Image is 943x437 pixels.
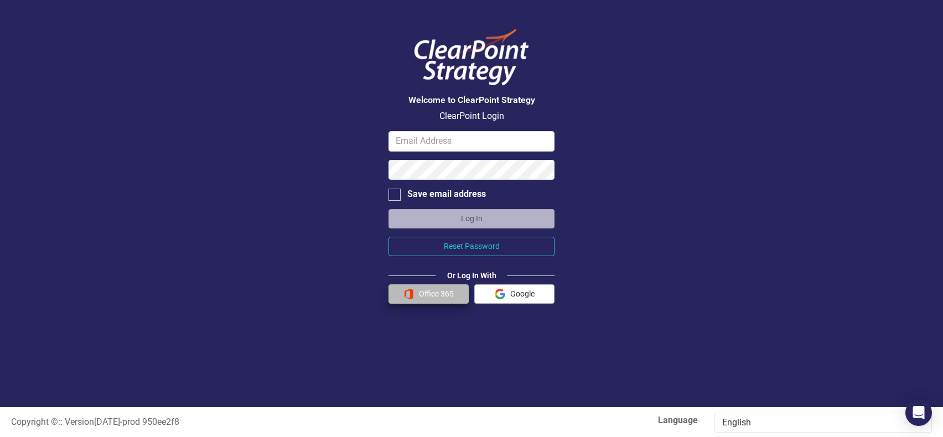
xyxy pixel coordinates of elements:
div: :: Version [DATE] - prod 950ee2f8 [3,416,471,429]
input: Email Address [388,131,555,152]
img: Office 365 [403,289,414,299]
button: Google [474,284,555,304]
button: Reset Password [388,237,555,256]
span: Copyright © [11,417,58,427]
div: Save email address [407,188,486,201]
div: English [722,417,913,429]
div: Or Log In With [436,270,507,281]
label: Language [480,414,698,427]
div: Open Intercom Messenger [905,399,932,426]
img: Google [495,289,505,299]
h3: Welcome to ClearPoint Strategy [388,95,555,105]
p: ClearPoint Login [388,110,555,123]
button: Office 365 [388,284,469,304]
img: ClearPoint Logo [405,22,538,92]
button: Log In [388,209,555,228]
